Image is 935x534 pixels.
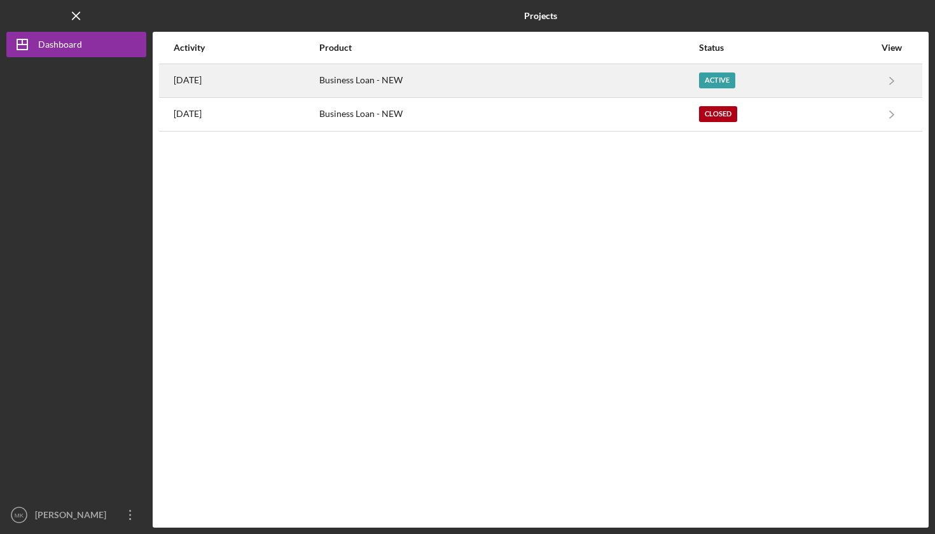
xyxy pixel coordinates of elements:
[6,502,146,528] button: MK[PERSON_NAME]
[319,43,698,53] div: Product
[15,512,24,519] text: MK
[876,43,908,53] div: View
[32,502,114,531] div: [PERSON_NAME]
[38,32,82,60] div: Dashboard
[699,43,875,53] div: Status
[699,72,735,88] div: Active
[699,106,737,122] div: Closed
[6,32,146,57] button: Dashboard
[174,109,202,119] time: 2025-02-19 17:53
[174,43,318,53] div: Activity
[319,99,698,130] div: Business Loan - NEW
[319,65,698,97] div: Business Loan - NEW
[524,11,557,21] b: Projects
[174,75,202,85] time: 2025-09-09 13:35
